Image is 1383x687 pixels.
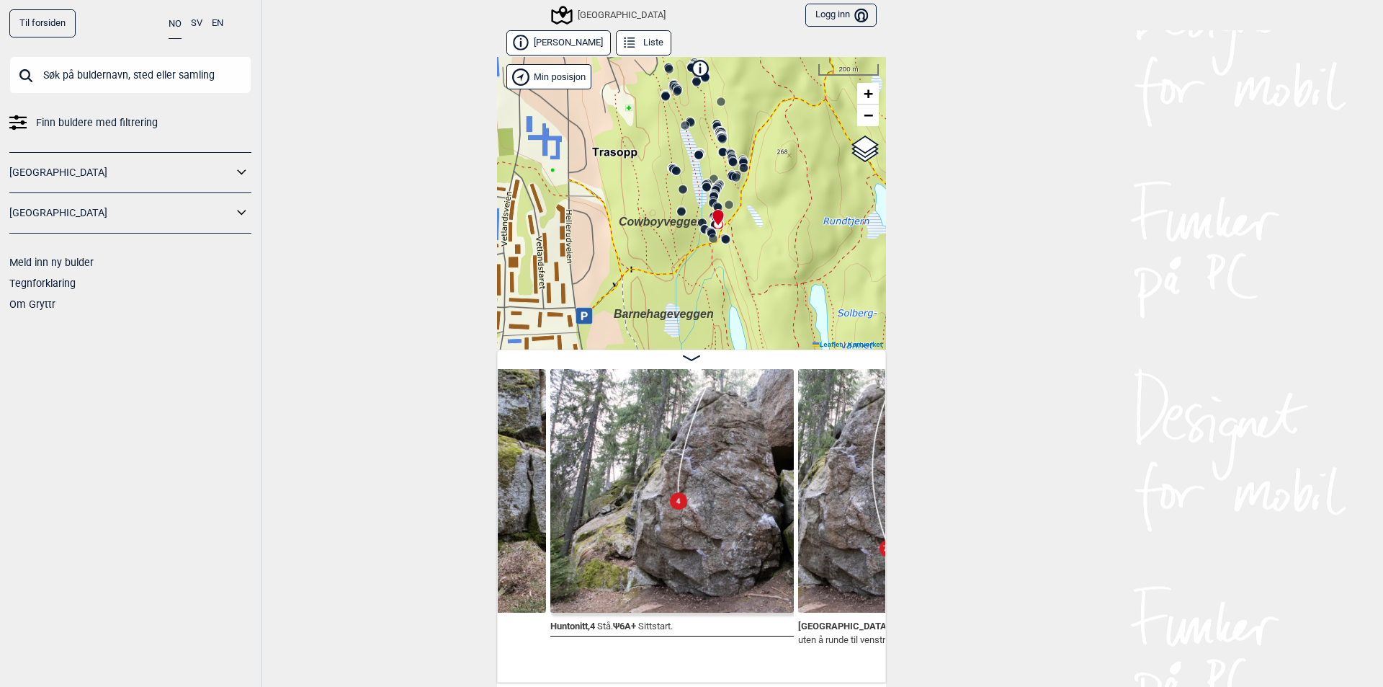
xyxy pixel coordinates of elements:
[506,64,591,89] div: Vis min posisjon
[550,369,794,613] img: Huntonitt 200425
[9,9,76,37] a: Til forsiden
[9,298,55,310] a: Om Gryttr
[553,6,666,24] div: [GEOGRAPHIC_DATA]
[857,83,879,105] a: Zoom in
[506,30,611,56] button: [PERSON_NAME]
[616,30,671,56] button: Liste
[9,257,94,268] a: Meld inn ny bulder
[169,9,182,39] button: NO
[638,621,673,631] p: Sittstart.
[818,64,879,76] div: 200 m
[798,618,903,631] span: [GEOGRAPHIC_DATA] , 7A
[191,9,202,37] button: SV
[9,203,233,223] a: [GEOGRAPHIC_DATA]
[614,306,622,314] div: Barnehageveggen
[9,112,251,133] a: Finn buldere med filtrering
[9,162,233,183] a: [GEOGRAPHIC_DATA]
[619,213,627,222] div: Cowboyveggen
[805,4,877,27] button: Logg inn
[851,133,879,165] a: Layers
[843,340,846,348] span: |
[813,340,842,348] a: Leaflet
[798,369,1042,613] img: Islas Canarias 200413
[9,56,251,94] input: Søk på buldernavn, sted eller samling
[614,308,714,320] span: Barnehageveggen
[212,9,223,37] button: EN
[550,618,595,631] span: Huntonitt , 4
[619,216,704,228] span: Cowboyveggen
[597,621,613,631] p: Stå.
[857,105,879,126] a: Zoom out
[36,112,158,133] span: Finn buldere med filtrering
[864,84,873,102] span: +
[864,106,873,124] span: −
[848,340,882,348] a: Kartverket
[613,618,636,631] span: Ψ 6A+
[9,278,76,289] a: Tegnforklaring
